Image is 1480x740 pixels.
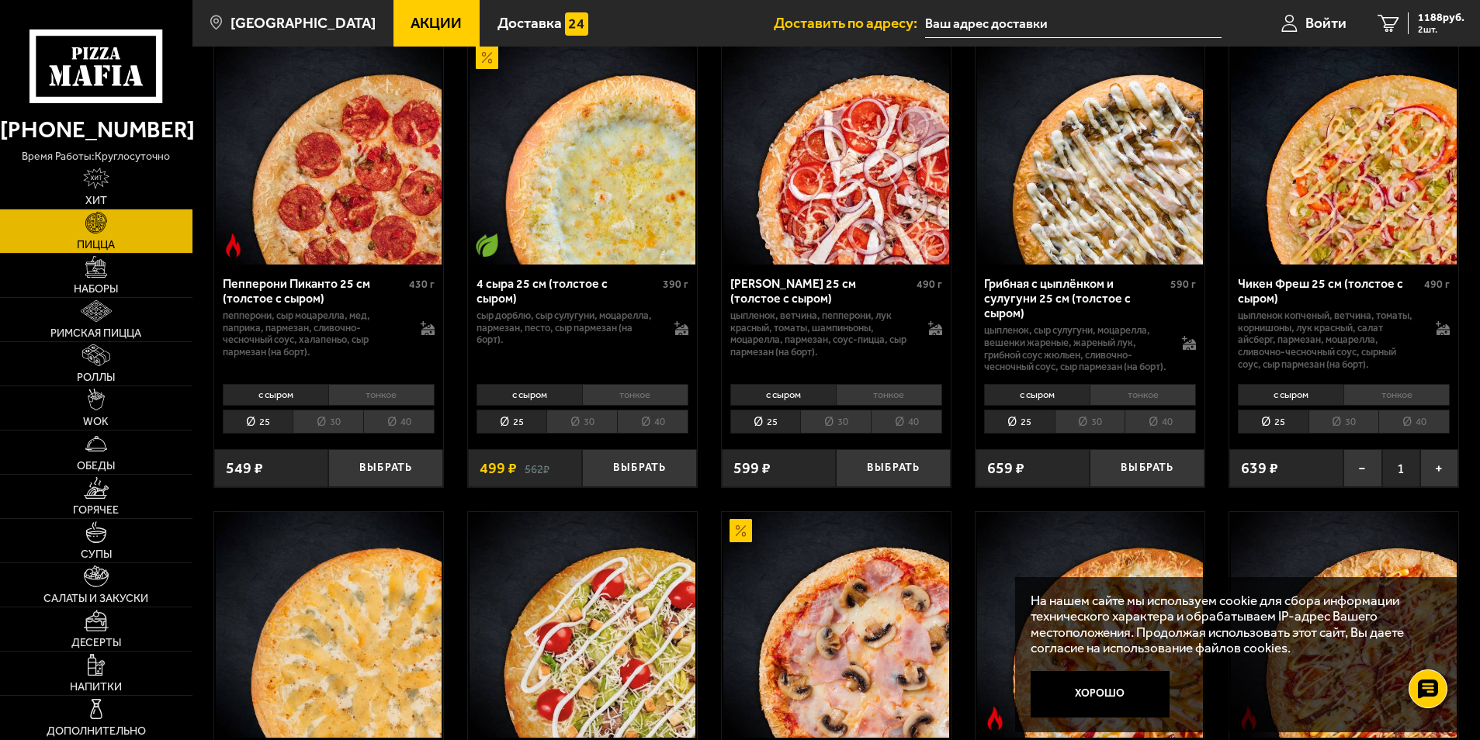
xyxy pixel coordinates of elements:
[1420,449,1458,487] button: +
[1343,384,1450,406] li: тонкое
[363,410,435,434] li: 40
[984,384,1090,406] li: с сыром
[73,505,119,516] span: Горячее
[1382,449,1420,487] span: 1
[976,512,1204,738] a: Острое блюдоФермерская 25 см (толстое с сыром)
[43,593,148,604] span: Салаты и закуски
[47,726,146,737] span: Дополнительно
[222,233,245,257] img: Острое блюдо
[85,195,107,206] span: Хит
[477,410,547,434] li: 25
[1231,39,1457,265] img: Чикен Фреш 25 см (толстое с сыром)
[77,240,115,251] span: Пицца
[477,276,659,306] div: 4 сыра 25 см (толстое с сыром)
[1418,25,1464,34] span: 2 шт.
[1229,39,1458,265] a: Чикен Фреш 25 см (толстое с сыром)
[917,278,942,291] span: 490 г
[476,233,499,257] img: Вегетарианское блюдо
[546,410,617,434] li: 30
[1238,309,1421,371] p: цыпленок копченый, ветчина, томаты, корнишоны, лук красный, салат айсберг, пармезан, моцарелла, с...
[293,410,363,434] li: 30
[525,461,549,476] s: 562 ₽
[480,461,517,476] span: 499 ₽
[976,39,1204,265] a: Грибная с цыплёнком и сулугуни 25 см (толстое с сыром)
[1055,410,1125,434] li: 30
[836,449,951,487] button: Выбрать
[925,9,1221,38] input: Ваш адрес доставки
[582,384,688,406] li: тонкое
[582,449,697,487] button: Выбрать
[1424,278,1450,291] span: 490 г
[477,309,660,347] p: сыр дорблю, сыр сулугуни, моцарелла, пармезан, песто, сыр пармезан (на борт).
[411,16,462,30] span: Акции
[836,384,942,406] li: тонкое
[223,309,406,359] p: пепперони, сыр Моцарелла, мед, паприка, пармезан, сливочно-чесночный соус, халапеньо, сыр пармеза...
[987,461,1024,476] span: 659 ₽
[722,512,951,738] a: АкционныйПрошутто Фунги 25 см (толстое с сыром)
[1031,593,1434,656] p: На нашем сайте мы используем cookie для сбора информации технического характера и обрабатываем IP...
[977,512,1203,738] img: Фермерская 25 см (толстое с сыром)
[1090,384,1196,406] li: тонкое
[984,324,1167,374] p: цыпленок, сыр сулугуни, моцарелла, вешенки жареные, жареный лук, грибной соус Жюльен, сливочно-че...
[730,410,801,434] li: 25
[1241,461,1278,476] span: 639 ₽
[1308,410,1379,434] li: 30
[983,707,1007,730] img: Острое блюдо
[50,328,141,339] span: Римская пицца
[409,278,435,291] span: 430 г
[216,512,442,738] img: Груша горгондзола 25 см (толстое с сыром)
[223,276,405,306] div: Пепперони Пиканто 25 см (толстое с сыром)
[977,39,1203,265] img: Грибная с цыплёнком и сулугуни 25 см (толстое с сыром)
[468,39,697,265] a: АкционныйВегетарианское блюдо4 сыра 25 см (толстое с сыром)
[1238,276,1420,306] div: Чикен Фреш 25 см (толстое с сыром)
[81,549,112,560] span: Супы
[83,417,109,427] span: WOK
[871,410,942,434] li: 40
[617,410,688,434] li: 40
[214,39,443,265] a: Острое блюдоПепперони Пиканто 25 см (толстое с сыром)
[1170,278,1196,291] span: 590 г
[730,519,753,542] img: Акционный
[497,16,562,30] span: Доставка
[984,276,1166,320] div: Грибная с цыплёнком и сулугуни 25 см (толстое с сыром)
[723,512,949,738] img: Прошутто Фунги 25 см (толстое с сыром)
[328,384,435,406] li: тонкое
[476,46,499,69] img: Акционный
[1418,12,1464,23] span: 1188 руб.
[1378,410,1450,434] li: 40
[223,410,293,434] li: 25
[468,512,697,738] a: Цезарь 25 см (толстое с сыром)
[470,512,695,738] img: Цезарь 25 см (толстое с сыром)
[730,276,913,306] div: [PERSON_NAME] 25 см (толстое с сыром)
[723,39,949,265] img: Петровская 25 см (толстое с сыром)
[774,16,925,30] span: Доставить по адресу:
[226,461,263,476] span: 549 ₽
[1090,449,1204,487] button: Выбрать
[663,278,688,291] span: 390 г
[71,638,121,648] span: Десерты
[223,384,328,406] li: с сыром
[74,284,118,295] span: Наборы
[1343,449,1381,487] button: −
[730,309,913,359] p: цыпленок, ветчина, пепперони, лук красный, томаты, шампиньоны, моцарелла, пармезан, соус-пицца, с...
[328,449,443,487] button: Выбрать
[722,39,951,265] a: Петровская 25 см (толстое с сыром)
[470,39,695,265] img: 4 сыра 25 см (толстое с сыром)
[730,384,836,406] li: с сыром
[214,512,443,738] a: Груша горгондзола 25 см (толстое с сыром)
[216,39,442,265] img: Пепперони Пиканто 25 см (толстое с сыром)
[1238,410,1308,434] li: 25
[1238,384,1343,406] li: с сыром
[77,372,115,383] span: Роллы
[733,461,771,476] span: 599 ₽
[477,384,582,406] li: с сыром
[77,461,115,472] span: Обеды
[70,682,122,693] span: Напитки
[565,12,588,36] img: 15daf4d41897b9f0e9f617042186c801.svg
[800,410,871,434] li: 30
[230,16,376,30] span: [GEOGRAPHIC_DATA]
[1031,671,1170,718] button: Хорошо
[1231,512,1457,738] img: Пиццбург 25 см (толстое с сыром)
[984,410,1055,434] li: 25
[1305,16,1347,30] span: Войти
